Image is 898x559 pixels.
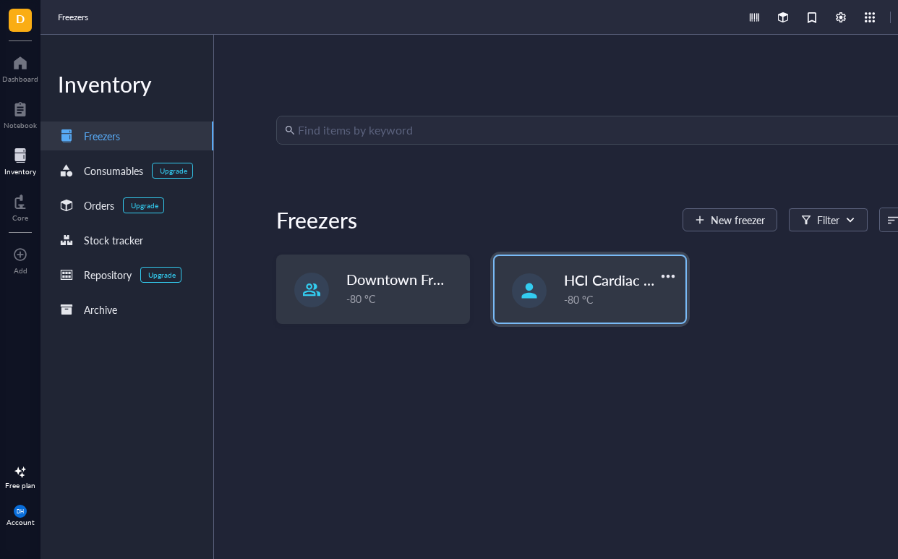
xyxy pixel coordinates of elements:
div: Inventory [40,69,213,98]
div: Free plan [5,481,35,490]
div: Stock tracker [84,232,143,248]
div: -80 °C [346,291,461,307]
a: OrdersUpgrade [40,191,213,220]
span: HCI Cardiac Rehab Study [564,270,723,290]
div: Add [14,266,27,275]
a: Dashboard [2,51,38,83]
div: Core [12,213,28,222]
div: Account [7,518,35,526]
div: Notebook [4,121,37,129]
div: Repository [84,267,132,283]
div: Upgrade [148,270,176,279]
a: Core [12,190,28,222]
a: Inventory [4,144,36,176]
div: Inventory [4,167,36,176]
a: Notebook [4,98,37,129]
span: New freezer [711,214,765,226]
div: Archive [84,302,117,317]
span: DH [17,508,25,514]
div: Upgrade [131,201,158,210]
a: ConsumablesUpgrade [40,156,213,185]
div: -80 °C [564,291,677,307]
button: New freezer [683,208,777,231]
div: Orders [84,197,114,213]
div: Filter [817,212,839,228]
a: Freezers [58,10,91,25]
div: Consumables [84,163,143,179]
div: Upgrade [160,166,187,175]
div: Freezers [276,205,357,234]
a: Freezers [40,121,213,150]
span: D [16,9,25,27]
div: Freezers [84,128,120,144]
span: Downtown Freezer (iNIX Study and VO2) [346,269,607,289]
div: Dashboard [2,74,38,83]
a: Archive [40,295,213,324]
a: Stock tracker [40,226,213,255]
a: RepositoryUpgrade [40,260,213,289]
